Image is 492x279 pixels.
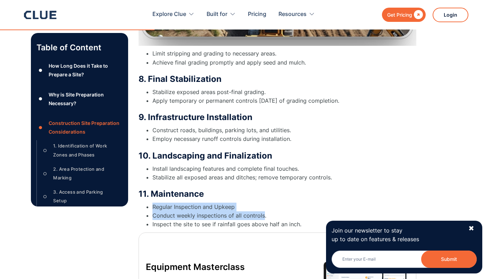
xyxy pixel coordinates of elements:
div: Explore Clue [152,3,194,25]
p: Join our newsletter to stay up to date on features & releases [332,226,462,244]
a: ○1. Identification of Work Zones and Phases [41,142,117,159]
a: ○2. Area Protection and Marking [41,165,117,182]
div:  [412,10,423,19]
a: Login [433,8,468,22]
li: Conduct weekly inspections of all controls. [152,211,416,220]
a: ●Why is Site Preparation Necessary? [36,90,123,108]
a: ●How Long Does it Take to Prepare a Site? [36,61,123,79]
div: ● [36,122,45,133]
a: ●Construction Site Preparation Considerations [36,119,123,136]
div: ● [36,65,45,76]
a: ○3. Access and Parking Setup [41,188,117,205]
p: Equipment Masterclass [146,260,314,274]
div: 2. Area Protection and Marking [53,165,117,182]
div: Built for [207,3,227,25]
li: Stabilize all exposed areas and ditches; remove temporary controls. [152,173,416,182]
div: ○ [41,145,49,156]
div: ○ [41,168,49,179]
h3: 8. Final Stabilization [139,74,416,84]
li: Inspect the site to see if rainfall goes above half an inch. [152,220,416,229]
div: Why is Site Preparation Necessary? [49,90,122,108]
li: Achieve final grading promptly and apply seed and mulch. [152,58,416,67]
div: ● [36,94,45,104]
h3: 10. Landscaping and Finalization [139,151,416,161]
div: Explore Clue [152,3,186,25]
div: ✖ [468,224,474,233]
div: 1. Identification of Work Zones and Phases [53,142,117,159]
div: Built for [207,3,236,25]
li: Apply temporary or permanent controls [DATE] of grading completion. [152,96,416,105]
li: Install landscaping features and complete final touches. [152,164,416,173]
div: ○ [41,192,49,202]
li: Construct roads, buildings, parking lots, and utilities. [152,126,416,135]
p: Table of Content [36,42,123,53]
h3: 9. Infrastructure Installation [139,112,416,122]
div: Resources [278,3,307,25]
li: Employ necessary runoff controls during installation. [152,135,416,143]
li: Regular Inspection and Upkeep [152,203,416,211]
h3: 11. Maintenance [139,189,416,199]
a: Get Pricing [382,8,426,22]
div: Get Pricing [387,10,412,19]
button: Submit [421,251,477,268]
div: How Long Does it Take to Prepare a Site? [49,61,122,79]
div: Construction Site Preparation Considerations [49,119,122,136]
li: Limit stripping and grading to necessary areas. [152,49,416,58]
li: Stabilize exposed areas post-final grading. [152,88,416,96]
a: Pricing [248,3,266,25]
input: Enter your E-mail [332,251,477,268]
div: Resources [278,3,315,25]
div: 3. Access and Parking Setup [53,188,117,205]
